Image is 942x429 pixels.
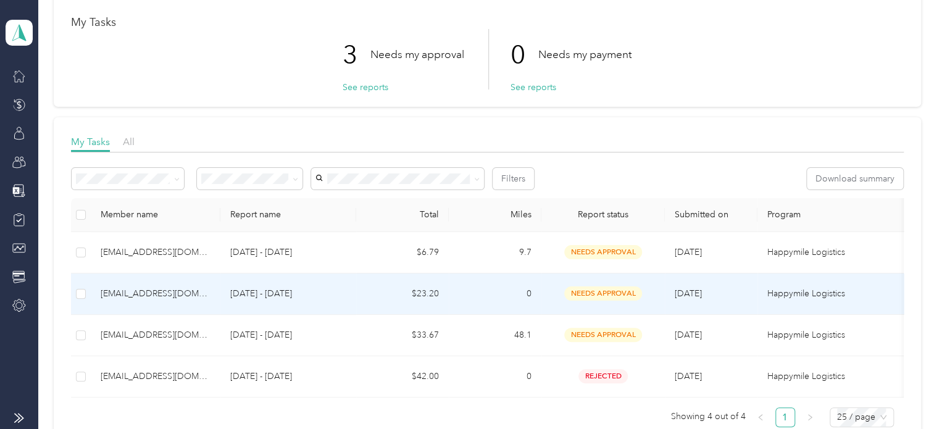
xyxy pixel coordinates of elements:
p: [DATE] - [DATE] [230,328,346,342]
button: Filters [493,168,534,190]
td: Happymile Logistics [757,273,912,315]
div: Page Size [830,407,894,427]
p: 3 [343,29,370,81]
td: 9.7 [449,232,541,273]
button: See reports [343,81,388,94]
span: [DATE] [675,330,702,340]
p: Happymile Logistics [767,287,902,301]
span: right [806,414,814,421]
span: left [757,414,764,421]
a: 1 [776,408,794,427]
span: [DATE] [675,371,702,381]
p: [DATE] - [DATE] [230,287,346,301]
td: Happymile Logistics [757,232,912,273]
td: Happymile Logistics [757,356,912,398]
p: [DATE] - [DATE] [230,246,346,259]
span: Showing 4 out of 4 [671,407,746,426]
div: Member name [101,209,210,220]
span: needs approval [564,286,642,301]
span: My Tasks [71,136,110,148]
span: [DATE] [675,288,702,299]
li: Next Page [800,407,820,427]
div: [EMAIL_ADDRESS][DOMAIN_NAME] [101,328,210,342]
span: 25 / page [837,408,886,427]
td: $42.00 [356,356,449,398]
div: [EMAIL_ADDRESS][DOMAIN_NAME] [101,287,210,301]
span: needs approval [564,245,642,259]
div: [EMAIL_ADDRESS][DOMAIN_NAME] [101,370,210,383]
span: needs approval [564,328,642,342]
span: Report status [551,209,655,220]
th: Program [757,198,912,232]
td: $33.67 [356,315,449,356]
td: $23.20 [356,273,449,315]
td: 0 [449,273,541,315]
button: See reports [511,81,556,94]
td: 48.1 [449,315,541,356]
button: right [800,407,820,427]
td: $6.79 [356,232,449,273]
td: 0 [449,356,541,398]
td: Happymile Logistics [757,315,912,356]
p: Happymile Logistics [767,246,902,259]
span: [DATE] [675,247,702,257]
div: [EMAIL_ADDRESS][DOMAIN_NAME] [101,246,210,259]
h1: My Tasks [71,16,904,29]
th: Submitted on [665,198,757,232]
li: Previous Page [751,407,770,427]
button: Download summary [807,168,903,190]
p: 0 [511,29,538,81]
iframe: Everlance-gr Chat Button Frame [873,360,942,429]
li: 1 [775,407,795,427]
span: rejected [578,369,628,383]
span: All [123,136,135,148]
p: Needs my approval [370,47,464,62]
th: Member name [91,198,220,232]
div: Total [366,209,439,220]
p: [DATE] - [DATE] [230,370,346,383]
p: Needs my payment [538,47,631,62]
p: Happymile Logistics [767,328,902,342]
button: left [751,407,770,427]
th: Report name [220,198,356,232]
div: Miles [459,209,531,220]
p: Happymile Logistics [767,370,902,383]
